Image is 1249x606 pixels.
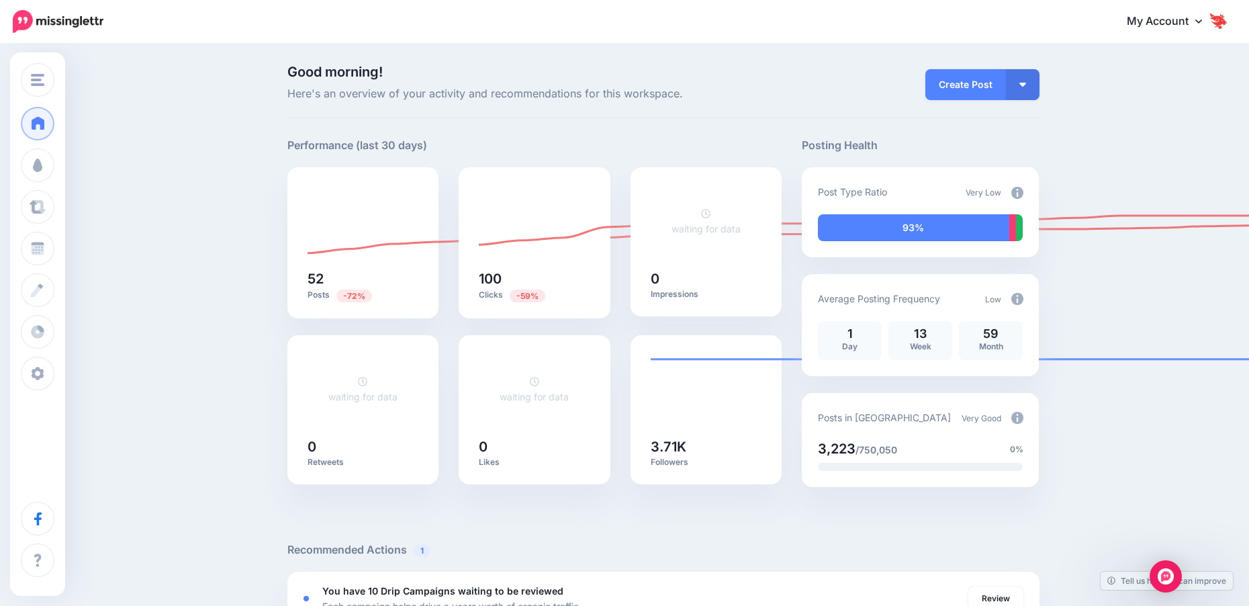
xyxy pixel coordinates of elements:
[308,457,419,468] p: Retweets
[672,208,741,234] a: waiting for data
[308,440,419,453] h5: 0
[13,10,103,33] img: Missinglettr
[818,410,951,425] p: Posts in [GEOGRAPHIC_DATA]
[651,457,762,468] p: Followers
[1101,572,1233,590] a: Tell us how we can improve
[304,596,309,601] div: <div class='status-dot small red margin-right'></div>Error
[966,328,1016,340] p: 59
[818,291,940,306] p: Average Posting Frequency
[651,440,762,453] h5: 3.71K
[479,440,590,453] h5: 0
[328,376,398,402] a: waiting for data
[1011,293,1023,305] img: info-circle-grey.png
[651,289,762,300] p: Impressions
[855,444,897,456] span: /750,050
[962,413,1001,423] span: Very Good
[1150,560,1182,593] div: Open Intercom Messenger
[287,64,383,80] span: Good morning!
[308,289,419,302] p: Posts
[308,272,419,286] h5: 52
[287,137,427,154] h5: Performance (last 30 days)
[925,69,1006,100] a: Create Post
[1011,187,1023,199] img: info-circle-grey.png
[1016,214,1023,241] div: 3% of your posts in the last 30 days were manually created (i.e. were not from Drip Campaigns or ...
[842,341,858,351] span: Day
[979,341,1003,351] span: Month
[510,290,545,302] span: Previous period: 245
[825,328,875,340] p: 1
[818,441,855,457] span: 3,223
[479,272,590,286] h5: 100
[895,328,945,340] p: 13
[818,184,887,200] p: Post Type Ratio
[818,214,1009,241] div: 93% of your posts in the last 30 days have been from Drip Campaigns
[1009,214,1016,241] div: 3% of your posts in the last 30 days have been from Curated content
[31,74,44,86] img: menu.png
[322,585,563,597] b: You have 10 Drip Campaigns waiting to be reviewed
[651,272,762,286] h5: 0
[287,542,1039,558] h5: Recommended Actions
[479,289,590,302] p: Clicks
[479,457,590,468] p: Likes
[414,544,430,557] span: 1
[966,187,1001,198] span: Very Low
[287,85,782,103] span: Here's an overview of your activity and recommendations for this workspace.
[1011,412,1023,424] img: info-circle-grey.png
[1019,83,1026,87] img: arrow-down-white.png
[985,294,1001,304] span: Low
[910,341,931,351] span: Week
[1010,443,1023,456] span: 0%
[802,137,1039,154] h5: Posting Health
[500,376,569,402] a: waiting for data
[1113,5,1229,38] a: My Account
[336,290,372,302] span: Previous period: 184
